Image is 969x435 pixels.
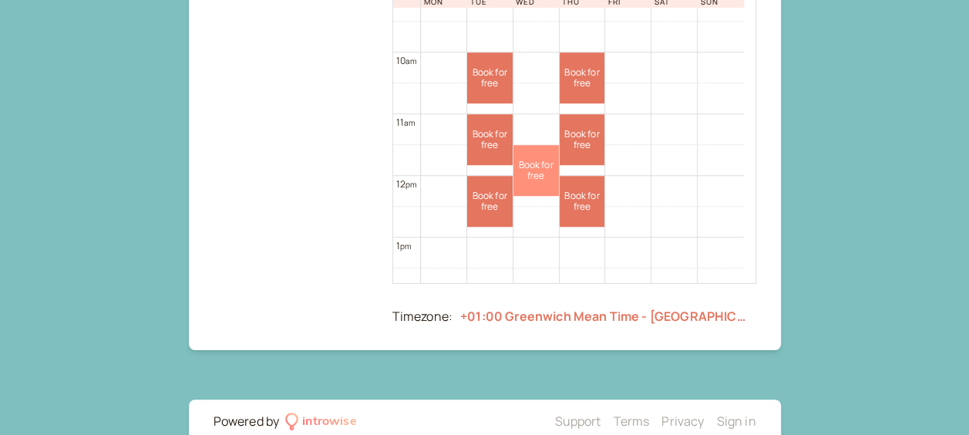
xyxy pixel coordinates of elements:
span: Book for free [560,191,605,213]
div: introwise [302,412,356,432]
div: 1 [396,238,412,253]
span: Book for free [513,160,559,182]
span: Book for free [560,67,605,89]
span: pm [400,241,411,251]
span: pm [405,179,416,190]
span: Book for free [560,129,605,151]
a: Support [554,413,601,430]
div: Timezone: [392,307,453,327]
div: 10 [396,53,417,68]
div: 12 [396,177,417,191]
span: am [404,117,415,128]
a: Privacy [661,413,704,430]
a: Sign in [716,413,755,430]
a: Terms [613,413,649,430]
span: Book for free [467,67,513,89]
span: Book for free [467,129,513,151]
div: Powered by [214,412,280,432]
div: 11 [396,115,416,130]
span: Book for free [467,191,513,213]
span: am [405,56,416,66]
a: introwise [285,412,357,432]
